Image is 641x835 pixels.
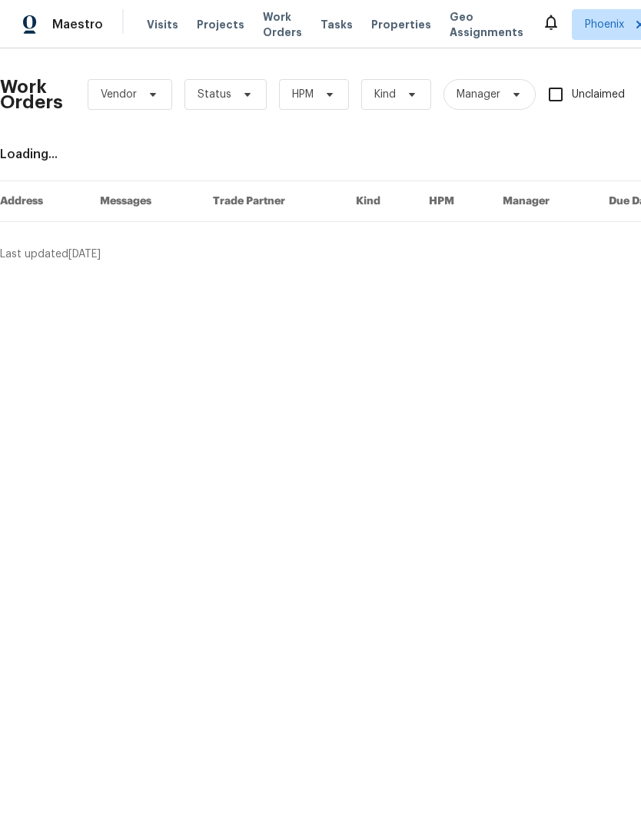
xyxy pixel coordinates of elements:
[198,87,231,102] span: Status
[490,181,596,222] th: Manager
[572,87,625,103] span: Unclaimed
[450,9,523,40] span: Geo Assignments
[88,181,201,222] th: Messages
[68,249,101,260] span: [DATE]
[457,87,500,102] span: Manager
[320,19,353,30] span: Tasks
[52,17,103,32] span: Maestro
[201,181,344,222] th: Trade Partner
[371,17,431,32] span: Properties
[147,17,178,32] span: Visits
[292,87,314,102] span: HPM
[344,181,417,222] th: Kind
[374,87,396,102] span: Kind
[417,181,490,222] th: HPM
[197,17,244,32] span: Projects
[101,87,137,102] span: Vendor
[585,17,624,32] span: Phoenix
[263,9,302,40] span: Work Orders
